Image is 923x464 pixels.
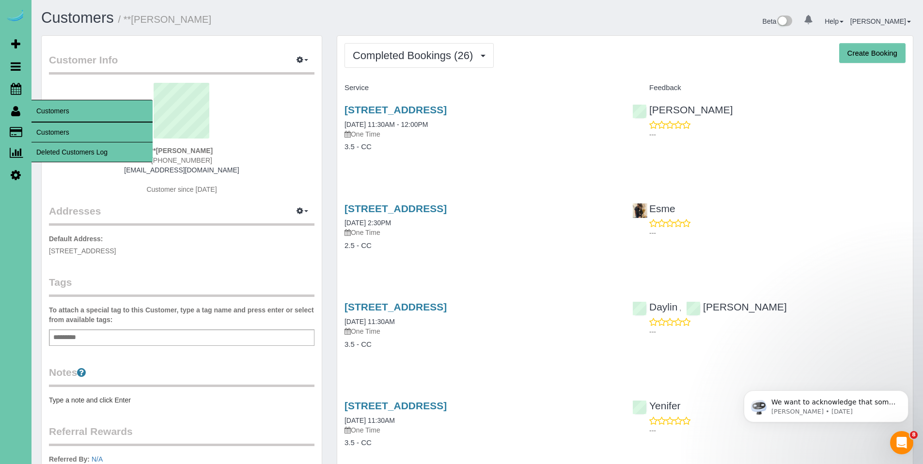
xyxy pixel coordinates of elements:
[632,203,675,214] a: Esme
[649,426,906,435] p: ---
[344,84,618,92] h4: Service
[679,304,681,312] span: ,
[49,395,314,405] pre: Type a note and click Enter
[632,301,677,312] a: Daylin
[344,203,447,214] a: [STREET_ADDRESS]
[344,425,618,435] p: One Time
[344,242,618,250] h4: 2.5 - CC
[49,53,314,75] legend: Customer Info
[42,37,167,46] p: Message from Ellie, sent 6d ago
[31,100,153,122] span: Customers
[118,14,212,25] small: / **[PERSON_NAME]
[151,156,212,164] span: [PHONE_NUMBER]
[344,228,618,237] p: One Time
[825,17,844,25] a: Help
[344,400,447,411] a: [STREET_ADDRESS]
[49,365,314,387] legend: Notes
[6,10,25,23] img: Automaid Logo
[344,340,618,349] h4: 3.5 - CC
[49,424,314,446] legend: Referral Rewards
[41,9,114,26] a: Customers
[344,143,618,151] h4: 3.5 - CC
[49,454,90,464] label: Referred By:
[31,122,153,162] ul: Customers
[344,121,428,128] a: [DATE] 11:30AM - 12:00PM
[632,84,906,92] h4: Feedback
[776,15,792,28] img: New interface
[344,104,447,115] a: [STREET_ADDRESS]
[850,17,911,25] a: [PERSON_NAME]
[49,234,103,244] label: Default Address:
[49,275,314,297] legend: Tags
[839,43,906,63] button: Create Booking
[344,318,395,325] a: [DATE] 11:30AM
[49,305,314,325] label: To attach a special tag to this Customer, type a tag name and press enter or select from availabl...
[344,219,391,227] a: [DATE] 2:30PM
[124,166,239,174] a: [EMAIL_ADDRESS][DOMAIN_NAME]
[633,203,647,218] img: Esme
[146,186,217,193] span: Customer since [DATE]
[31,123,153,142] a: Customers
[729,370,923,438] iframe: Intercom notifications message
[31,142,153,162] a: Deleted Customers Log
[49,247,116,255] span: [STREET_ADDRESS]
[344,301,447,312] a: [STREET_ADDRESS]
[632,104,733,115] a: [PERSON_NAME]
[344,326,618,336] p: One Time
[344,439,618,447] h4: 3.5 - CC
[344,129,618,139] p: One Time
[151,147,213,155] strong: **[PERSON_NAME]
[344,43,494,68] button: Completed Bookings (26)
[649,130,906,139] p: ---
[649,327,906,337] p: ---
[763,17,793,25] a: Beta
[686,301,787,312] a: [PERSON_NAME]
[92,455,103,463] a: N/A
[353,49,478,62] span: Completed Bookings (26)
[344,417,395,424] a: [DATE] 11:30AM
[632,400,681,411] a: Yenifer
[649,228,906,238] p: ---
[42,28,167,161] span: We want to acknowledge that some users may be experiencing lag or slower performance in our softw...
[890,431,913,454] iframe: Intercom live chat
[910,431,918,439] span: 8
